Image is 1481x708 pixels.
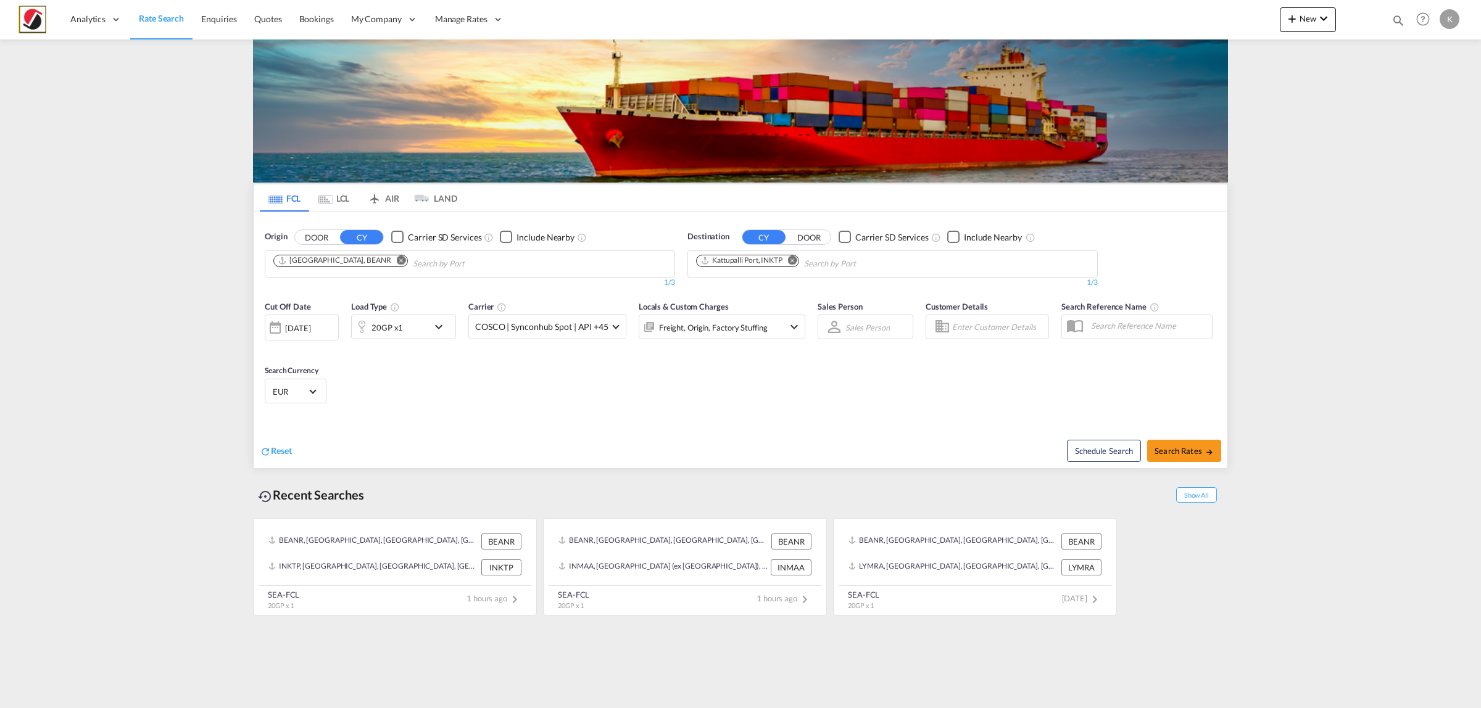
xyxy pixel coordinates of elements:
span: Destination [687,231,729,243]
span: [DATE] [1062,593,1102,603]
md-checkbox: Checkbox No Ink [500,231,575,244]
div: SEA-FCL [558,589,589,600]
span: My Company [351,13,402,25]
div: LYMRA [1061,559,1101,575]
div: SEA-FCL [268,589,299,600]
md-icon: icon-refresh [260,446,271,457]
span: 20GP x 1 [268,601,294,609]
md-pagination-wrapper: Use the left and right arrow keys to navigate between tabs [260,184,457,212]
md-select: Sales Person [844,318,891,336]
div: BEANR, Antwerp, Belgium, Western Europe, Europe [558,533,768,550]
span: Analytics [70,13,106,25]
md-icon: Your search will be saved by the below given name [1150,302,1159,312]
md-checkbox: Checkbox No Ink [391,231,481,244]
button: Search Ratesicon-arrow-right [1147,440,1221,462]
md-tab-item: LAND [408,184,457,212]
div: SEA-FCL [848,589,879,600]
div: BEANR [481,533,521,550]
button: DOOR [295,230,338,244]
span: Sales Person [818,302,863,311]
md-icon: icon-chevron-down [787,319,802,334]
div: Carrier SD Services [855,231,929,244]
span: Carrier [468,302,507,311]
div: Help [1413,9,1440,31]
md-icon: icon-arrow-right [1205,448,1214,456]
div: [DATE] [265,315,339,340]
div: icon-magnify [1392,14,1405,32]
div: LYMRA, Misurata, Libya, Northern Africa, Africa [848,559,1058,575]
button: CY [742,230,786,244]
div: 20GP x1icon-chevron-down [351,315,456,339]
span: Load Type [351,302,400,311]
md-icon: icon-chevron-right [797,592,812,607]
div: INMAA, Chennai (ex Madras), India, Indian Subcontinent, Asia Pacific [558,559,768,575]
md-icon: Unchecked: Ignores neighbouring ports when fetching rates.Checked : Includes neighbouring ports w... [577,233,587,242]
img: LCL+%26+FCL+BACKGROUND.png [253,39,1228,183]
md-icon: icon-airplane [367,191,382,200]
md-icon: icon-plus 400-fg [1285,11,1300,26]
div: Include Nearby [964,231,1022,244]
span: Reset [271,445,292,456]
span: Manage Rates [435,13,487,25]
div: Press delete to remove this chip. [700,255,785,266]
input: Search Reference Name [1085,316,1212,335]
span: 1 hours ago [757,593,812,603]
span: Help [1413,9,1433,30]
button: icon-plus 400-fgNewicon-chevron-down [1280,7,1336,32]
recent-search-card: BEANR, [GEOGRAPHIC_DATA], [GEOGRAPHIC_DATA], [GEOGRAPHIC_DATA], [GEOGRAPHIC_DATA] BEANRLYMRA, [GE... [833,518,1117,615]
recent-search-card: BEANR, [GEOGRAPHIC_DATA], [GEOGRAPHIC_DATA], [GEOGRAPHIC_DATA], [GEOGRAPHIC_DATA] BEANRINKTP, [GE... [253,518,537,615]
span: Search Currency [265,366,318,375]
span: Enquiries [201,14,237,24]
md-icon: icon-chevron-down [1316,11,1331,26]
div: INKTP [481,559,521,575]
md-icon: icon-backup-restore [258,489,273,504]
md-icon: Unchecked: Search for CY (Container Yard) services for all selected carriers.Checked : Search for... [931,233,941,242]
input: Enter Customer Details [952,318,1045,336]
div: INMAA [771,559,811,575]
div: 1/3 [265,278,675,288]
div: Kattupalli Port, INKTP [700,255,782,266]
md-icon: icon-information-outline [390,302,400,312]
div: INKTP, Kattupalli Port, India, Indian Subcontinent, Asia Pacific [268,559,478,575]
span: Show All [1176,487,1217,503]
div: Carrier SD Services [408,231,481,244]
span: Search Rates [1155,446,1214,456]
md-icon: The selected Trucker/Carrierwill be displayed in the rate results If the rates are from another f... [497,302,507,312]
span: Bookings [299,14,334,24]
div: icon-refreshReset [260,445,292,458]
div: Freight Origin Factory Stuffingicon-chevron-down [639,315,805,339]
span: COSCO | Synconhub Spot | API +45 [475,321,608,333]
span: New [1285,14,1331,23]
md-icon: Unchecked: Search for CY (Container Yard) services for all selected carriers.Checked : Search for... [484,233,494,242]
md-icon: icon-magnify [1392,14,1405,27]
span: Locals & Custom Charges [639,302,729,311]
div: BEANR, Antwerp, Belgium, Western Europe, Europe [268,533,478,550]
md-tab-item: LCL [309,184,359,212]
div: BEANR [771,533,811,550]
div: [DATE] [285,323,310,334]
div: OriginDOOR CY Checkbox No InkUnchecked: Search for CY (Container Yard) services for all selected ... [254,212,1227,468]
input: Chips input. [804,254,921,274]
div: K [1440,9,1459,29]
md-icon: icon-chevron-right [1087,592,1102,607]
div: 20GP x1 [371,319,403,336]
button: CY [340,230,383,244]
md-icon: Unchecked: Ignores neighbouring ports when fetching rates.Checked : Includes neighbouring ports w... [1026,233,1035,242]
button: DOOR [787,230,831,244]
input: Chips input. [413,254,530,274]
div: 1/3 [687,278,1098,288]
button: Remove [780,255,799,268]
md-tab-item: FCL [260,184,309,212]
recent-search-card: BEANR, [GEOGRAPHIC_DATA], [GEOGRAPHIC_DATA], [GEOGRAPHIC_DATA], [GEOGRAPHIC_DATA] BEANRINMAA, [GE... [543,518,827,615]
span: Rate Search [139,13,184,23]
div: Include Nearby [516,231,575,244]
span: Search Reference Name [1061,302,1159,311]
md-icon: icon-chevron-down [431,319,452,334]
md-chips-wrap: Chips container. Use arrow keys to select chips. [272,251,535,274]
span: EUR [273,386,307,397]
div: BEANR, Antwerp, Belgium, Western Europe, Europe [848,533,1058,550]
md-checkbox: Checkbox No Ink [839,231,929,244]
md-tab-item: AIR [359,184,408,212]
md-icon: icon-chevron-right [507,592,522,607]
